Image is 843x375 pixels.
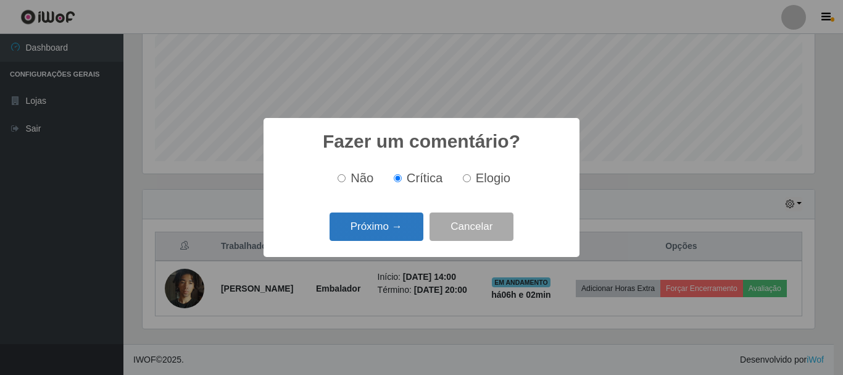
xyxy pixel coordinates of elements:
h2: Fazer um comentário? [323,130,520,153]
button: Próximo → [330,213,423,242]
span: Elogio [476,171,510,185]
button: Cancelar [430,213,513,242]
span: Não [351,171,373,185]
input: Elogio [463,174,471,182]
input: Crítica [394,174,402,182]
span: Crítica [407,171,443,185]
input: Não [338,174,346,182]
